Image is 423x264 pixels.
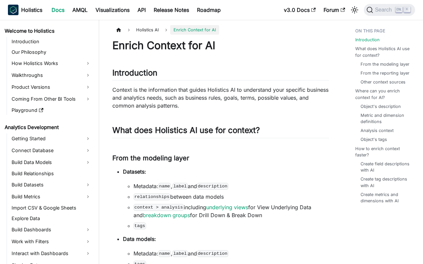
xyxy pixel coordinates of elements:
img: Holistics [8,5,19,15]
a: Coming From Other BI Tools [10,94,93,104]
a: AMQL [68,5,92,15]
a: Build Data Models [10,157,93,168]
a: Getting Started [10,133,93,144]
h3: From the modeling layer [112,154,329,162]
a: Build Relationships [10,169,93,178]
a: From the reporting layer [361,70,409,76]
a: From the modeling layer [361,61,409,67]
a: Object's description [361,103,401,110]
code: name [158,250,171,257]
a: Our Philosophy [10,48,93,57]
h2: Introduction [112,68,329,81]
code: description [197,250,228,257]
span: Search [373,7,396,13]
a: Build Dashboards [10,224,93,235]
a: Analysis context [361,127,394,134]
code: relationships [134,193,170,200]
code: context > analysis [134,204,184,211]
h1: Enrich Context for AI [112,39,329,52]
strong: Data models: [123,236,156,242]
a: Product Versions [10,82,93,92]
li: between data models [134,193,329,201]
a: Welcome to Holistics [3,26,93,36]
code: name [158,183,171,189]
a: Roadmap [193,5,225,15]
code: label [173,183,188,189]
a: Visualizations [92,5,134,15]
a: Create tag descriptions with AI [361,176,410,188]
a: Build Metrics [10,191,93,202]
a: Connect Database [10,145,93,156]
a: Where can you enrich context for AI? [355,88,412,100]
p: Context is the information that guides Holistics AI to understand your specific business and anal... [112,86,329,110]
span: Holistics AI [133,25,162,35]
a: Analytics Development [3,123,93,132]
a: Forum [320,5,349,15]
a: Import CSV & Google Sheets [10,203,93,213]
code: description [197,183,228,189]
span: Enrich Context for AI [170,25,219,35]
code: tags [134,222,146,229]
kbd: K [404,7,410,13]
button: Search (Ctrl+K) [364,4,415,16]
a: Work with Filters [10,236,93,247]
a: breakdown groups [143,212,190,218]
a: Home page [112,25,125,35]
a: How Holistics Works [10,58,93,69]
a: How to enrich context faster? [355,146,412,158]
a: Create metrics and dimensions with AI [361,191,410,204]
a: Object's tags [361,136,387,143]
b: Holistics [21,6,42,14]
a: Playground [10,106,93,115]
a: HolisticsHolistics [8,5,42,15]
code: label [173,250,188,257]
a: API [134,5,150,15]
nav: Breadcrumbs [112,25,329,35]
a: Introduction [355,37,380,43]
a: Release Notes [150,5,193,15]
a: Introduction [10,37,93,46]
strong: Datasets: [123,168,146,175]
a: v3.0 Docs [280,5,320,15]
li: Metadata: , and [134,182,329,190]
a: What does Holistics AI use for context? [355,46,412,58]
a: Walkthroughs [10,70,93,81]
li: Metadata: , and [134,249,329,257]
a: Other context sources [361,79,405,85]
a: underlying views [206,204,248,211]
h2: What does Holistics AI use for context? [112,125,329,138]
a: Interact with Dashboards [10,248,93,259]
button: Switch between dark and light mode (currently light mode) [349,5,360,15]
a: Explore Data [10,214,93,223]
a: Build Datasets [10,180,93,190]
a: Metric and dimension definitions [361,112,410,125]
li: including for View Underlying Data and for Drill Down & Break Down [134,203,329,219]
a: Docs [48,5,68,15]
a: Create field descriptions with AI [361,161,410,173]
